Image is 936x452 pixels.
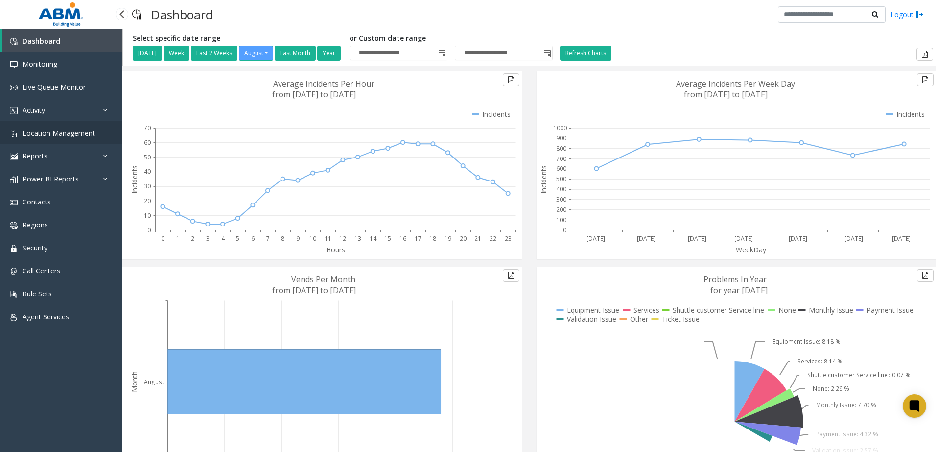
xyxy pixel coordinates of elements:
span: Toggle popup [541,46,552,60]
text: 900 [556,134,566,142]
text: 800 [556,144,566,153]
h5: Select specific date range [133,34,342,43]
text: 11 [325,234,331,243]
img: 'icon' [10,199,18,206]
text: 6 [251,234,255,243]
text: 700 [556,155,566,163]
img: logout [916,9,924,20]
text: from [DATE] to [DATE] [272,89,356,100]
text: Equipment Issue: 8.18 % [772,338,841,346]
span: Toggle popup [436,46,447,60]
span: Contacts [23,197,51,206]
text: 4 [221,234,225,243]
img: 'icon' [10,176,18,183]
text: 16 [399,234,406,243]
text: 21 [474,234,481,243]
text: Services: 8.14 % [797,357,842,365]
text: 0 [147,226,151,234]
button: Refresh Charts [560,46,611,61]
text: 300 [556,195,566,203]
text: 400 [556,185,566,193]
text: Payment Issue: 4.32 % [816,430,878,438]
text: 40 [144,167,151,176]
text: Average Incidents Per Week Day [676,78,795,89]
span: Rule Sets [23,289,52,298]
text: Shuttle customer Service line : 0.07 % [807,371,911,379]
text: 70 [144,124,151,132]
text: 1 [176,234,180,243]
img: 'icon' [10,314,18,321]
button: Export to pdf [916,48,933,61]
text: 10 [144,211,151,220]
text: 500 [556,175,566,183]
button: Export to pdf [503,269,519,282]
text: None: 2.29 % [813,384,849,393]
text: from [DATE] to [DATE] [272,285,356,295]
text: 100 [556,216,566,224]
text: Problems In Year [703,274,767,285]
button: Export to pdf [917,73,934,86]
span: Live Queue Monitor [23,82,86,91]
text: from [DATE] to [DATE] [684,89,768,100]
text: [DATE] [789,234,807,243]
h5: or Custom date range [350,34,553,43]
span: Dashboard [23,36,60,45]
text: 12 [339,234,346,243]
text: 50 [144,153,151,161]
text: 60 [144,138,151,147]
text: Incidents [539,165,548,194]
text: 3 [206,234,210,243]
button: Last 2 Weeks [191,46,237,61]
img: 'icon' [10,61,18,68]
button: Export to pdf [917,269,934,282]
text: 9 [296,234,300,243]
text: [DATE] [892,234,911,243]
text: 30 [144,182,151,190]
text: [DATE] [637,234,655,243]
span: Agent Services [23,312,69,321]
text: [DATE] [586,234,605,243]
img: pageIcon [132,2,141,26]
text: 8 [281,234,284,243]
text: 7 [266,234,270,243]
text: 600 [556,164,566,173]
button: Year [317,46,341,61]
text: Incidents [130,165,139,194]
button: August [239,46,273,61]
img: 'icon' [10,38,18,45]
button: Last Month [275,46,316,61]
img: 'icon' [10,245,18,252]
img: 'icon' [10,153,18,160]
a: Dashboard [2,29,122,52]
text: 0 [161,234,164,243]
text: 17 [415,234,421,243]
text: 19 [445,234,451,243]
text: 18 [429,234,436,243]
span: Location Management [23,128,95,137]
text: 20 [460,234,467,243]
h3: Dashboard [146,2,218,26]
text: 1000 [553,124,567,132]
text: 0 [563,226,566,234]
span: Security [23,243,47,252]
text: for year [DATE] [710,285,768,295]
text: 15 [384,234,391,243]
img: 'icon' [10,84,18,91]
text: [DATE] [688,234,706,243]
text: 22 [490,234,496,243]
span: Reports [23,151,47,160]
text: Monthly Issue: 7.70 % [816,401,876,409]
text: Average Incidents Per Hour [273,78,374,89]
img: 'icon' [10,268,18,275]
text: 200 [556,205,566,214]
text: 14 [370,234,377,243]
span: Call Centers [23,266,60,275]
text: 20 [144,197,151,205]
img: 'icon' [10,291,18,298]
text: [DATE] [734,234,753,243]
button: [DATE] [133,46,162,61]
text: WeekDay [736,245,767,254]
text: 13 [354,234,361,243]
span: Monitoring [23,59,57,68]
button: Export to pdf [503,73,519,86]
